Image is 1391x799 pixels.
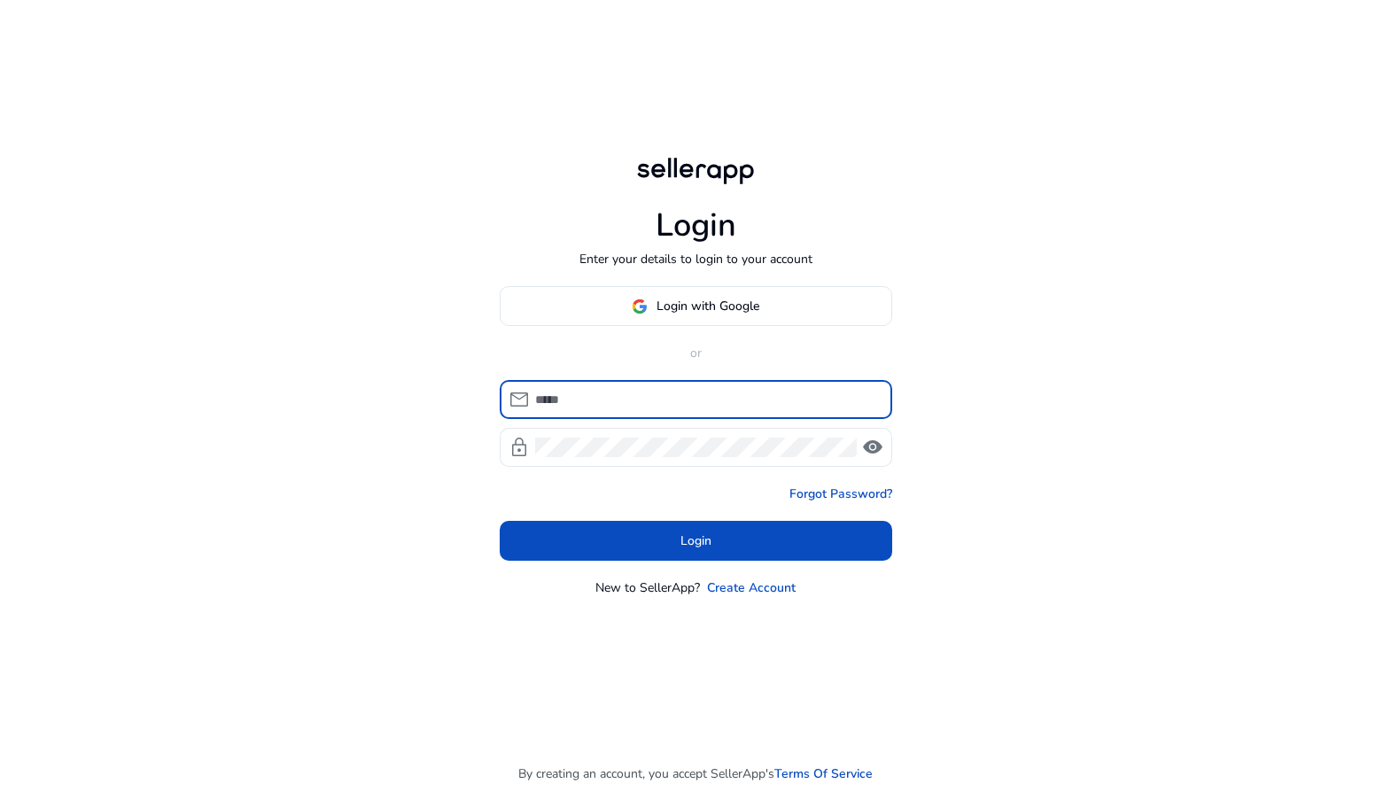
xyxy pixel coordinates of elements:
button: Login [500,521,892,561]
span: Login with Google [657,297,759,315]
p: Enter your details to login to your account [579,250,812,268]
span: visibility [862,437,883,458]
p: or [500,344,892,362]
h1: Login [656,206,736,244]
a: Forgot Password? [789,485,892,503]
p: New to SellerApp? [595,578,700,597]
span: mail [509,389,530,410]
a: Create Account [707,578,796,597]
button: Login with Google [500,286,892,326]
a: Terms Of Service [774,764,873,783]
span: lock [509,437,530,458]
span: Login [680,531,711,550]
img: google-logo.svg [632,299,648,314]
